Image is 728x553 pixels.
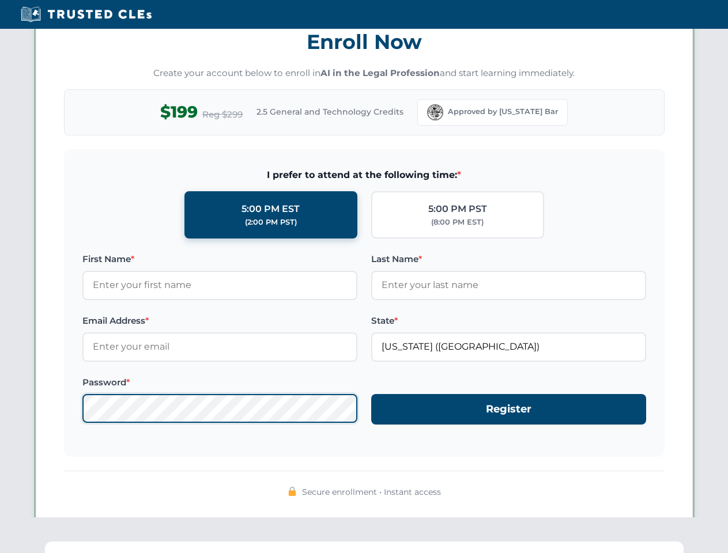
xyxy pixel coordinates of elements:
[17,6,155,23] img: Trusted CLEs
[82,271,357,300] input: Enter your first name
[160,99,198,125] span: $199
[202,108,243,122] span: Reg $299
[64,67,665,80] p: Create your account below to enroll in and start learning immediately.
[427,104,443,120] img: Florida Bar
[302,486,441,498] span: Secure enrollment • Instant access
[82,376,357,389] label: Password
[288,487,297,496] img: 🔒
[320,67,440,78] strong: AI in the Legal Profession
[257,105,403,118] span: 2.5 General and Technology Credits
[82,168,646,183] span: I prefer to attend at the following time:
[82,314,357,328] label: Email Address
[371,271,646,300] input: Enter your last name
[371,314,646,328] label: State
[82,332,357,361] input: Enter your email
[448,106,558,118] span: Approved by [US_STATE] Bar
[371,394,646,425] button: Register
[82,252,357,266] label: First Name
[242,202,300,217] div: 5:00 PM EST
[431,217,484,228] div: (8:00 PM EST)
[371,332,646,361] input: Florida (FL)
[245,217,297,228] div: (2:00 PM PST)
[64,24,665,60] h3: Enroll Now
[371,252,646,266] label: Last Name
[428,202,487,217] div: 5:00 PM PST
